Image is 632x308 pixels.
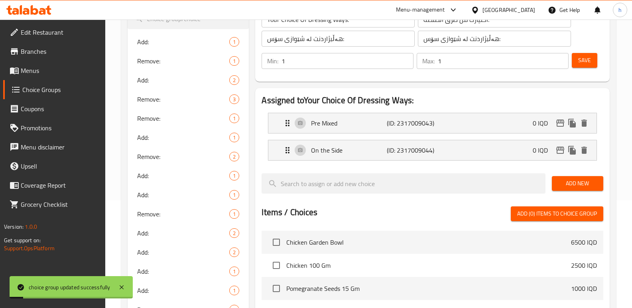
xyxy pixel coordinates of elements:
a: Coverage Report [3,176,106,195]
p: (ID: 2317009044) [387,145,437,155]
button: Add New [552,176,603,191]
span: Select choice [268,234,285,251]
span: Chicken Garden Bowl [286,237,571,247]
span: Save [578,55,591,65]
p: 0 IQD [533,118,554,128]
div: Choices [229,171,239,180]
span: h [618,6,622,14]
span: 1 [230,287,239,294]
span: Edit Restaurant [21,27,99,37]
div: Add:1 [128,128,249,147]
p: Min: [267,56,278,66]
button: delete [578,117,590,129]
span: Pomegranate Seeds 15 Gm [286,284,571,293]
div: Choices [229,133,239,142]
div: Menu-management [396,5,445,15]
div: Choices [229,114,239,123]
a: Upsell [3,157,106,176]
span: Upsell [21,161,99,171]
div: Expand [268,140,597,160]
li: Expand [262,137,603,164]
a: Support.OpsPlatform [4,243,55,253]
div: Remove:1 [128,109,249,128]
span: Coupons [21,104,99,114]
span: Add: [137,286,229,295]
span: Coverage Report [21,180,99,190]
span: Add: [137,75,229,85]
span: Add: [137,247,229,257]
span: 3 [230,96,239,103]
span: Remove: [137,209,229,219]
div: Choices [229,190,239,200]
p: (ID: 2317009043) [387,118,437,128]
p: On the Side [311,145,386,155]
span: 1 [230,191,239,199]
span: Add: [137,228,229,238]
div: choice group updated successfully [29,283,110,292]
span: Add: [137,133,229,142]
button: Add (0) items to choice group [511,206,603,221]
button: edit [554,144,566,156]
span: 1 [230,172,239,180]
p: 1000 IQD [571,284,597,293]
button: delete [578,144,590,156]
span: 1 [230,210,239,218]
button: duplicate [566,144,578,156]
a: Menus [3,61,106,80]
span: Select choice [268,257,285,274]
div: Choices [229,286,239,295]
div: Add:2 [128,71,249,90]
a: Menu disclaimer [3,137,106,157]
a: Coupons [3,99,106,118]
p: 6500 IQD [571,237,597,247]
span: Promotions [21,123,99,133]
div: Add:1 [128,32,249,51]
span: Remove: [137,56,229,66]
p: 2500 IQD [571,261,597,270]
span: Choice Groups [22,85,99,94]
div: Choices [229,247,239,257]
div: Add:2 [128,243,249,262]
p: Pre Mixed [311,118,386,128]
span: Version: [4,222,24,232]
input: search [262,173,545,194]
h2: Items / Choices [262,206,317,218]
div: [GEOGRAPHIC_DATA] [482,6,535,14]
span: Remove: [137,114,229,123]
span: Add (0) items to choice group [517,209,597,219]
span: Add: [137,190,229,200]
button: edit [554,117,566,129]
span: Menus [21,66,99,75]
span: Add New [558,179,597,188]
button: Save [572,53,597,68]
div: Remove:2 [128,147,249,166]
span: Menu disclaimer [21,142,99,152]
div: Remove:1 [128,51,249,71]
a: Choice Groups [3,80,106,99]
span: 1 [230,38,239,46]
div: Choices [229,209,239,219]
div: Add:1 [128,166,249,185]
div: Choices [229,228,239,238]
div: Choices [229,94,239,104]
span: 2 [230,153,239,161]
div: Add:2 [128,224,249,243]
div: Expand [268,113,597,133]
a: Branches [3,42,106,61]
span: 2 [230,249,239,256]
span: Remove: [137,152,229,161]
div: Add:1 [128,262,249,281]
span: Grocery Checklist [21,200,99,209]
span: 1 [230,134,239,141]
h2: Assigned to Your Choice Of Dressing Ways: [262,94,603,106]
span: 1 [230,268,239,275]
span: 2 [230,77,239,84]
button: duplicate [566,117,578,129]
span: 2 [230,230,239,237]
p: 0 IQD [533,145,554,155]
span: Add: [137,171,229,180]
div: Choices [229,152,239,161]
span: Add: [137,37,229,47]
span: Get support on: [4,235,41,245]
div: Add:1 [128,281,249,300]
